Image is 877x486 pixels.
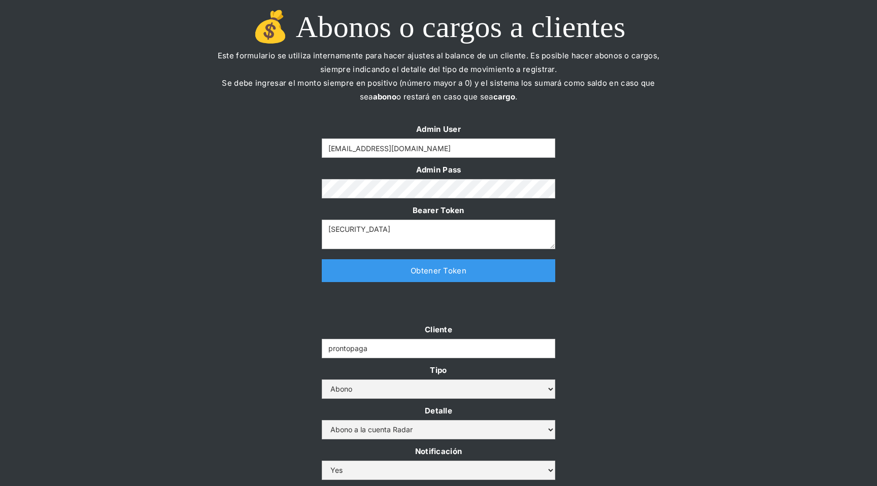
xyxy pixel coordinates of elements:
[322,339,555,358] input: Example Text
[322,138,555,158] input: Example Text
[322,444,555,458] label: Notificación
[210,49,667,117] p: Este formulario se utiliza internamente para hacer ajustes al balance de un cliente. Es posible h...
[322,404,555,418] label: Detalle
[373,92,397,101] strong: abono
[322,363,555,377] label: Tipo
[322,163,555,177] label: Admin Pass
[493,92,516,101] strong: cargo
[322,203,555,217] label: Bearer Token
[322,323,555,336] label: Cliente
[322,122,555,136] label: Admin User
[322,122,555,249] form: Form
[322,259,555,282] a: Obtener Token
[210,10,667,44] h1: 💰 Abonos o cargos a clientes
